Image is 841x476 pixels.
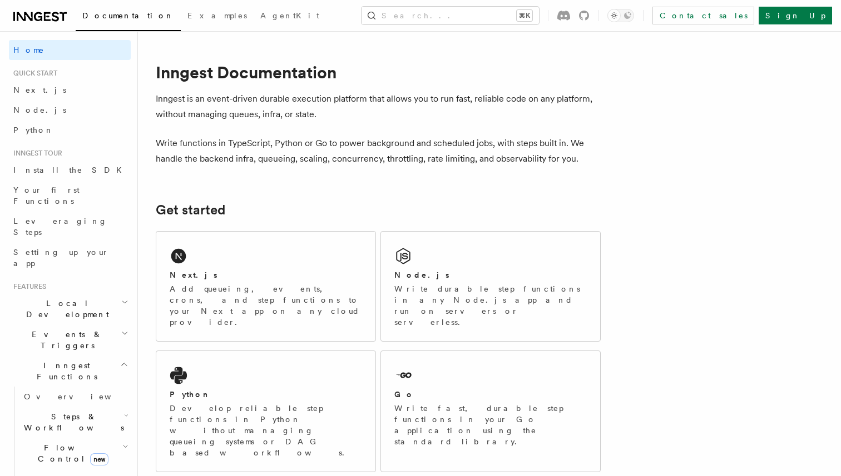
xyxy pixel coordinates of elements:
span: new [90,453,108,465]
span: Local Development [9,298,121,320]
h2: Node.js [394,269,449,280]
a: Next.js [9,80,131,100]
a: Get started [156,202,225,218]
span: Python [13,126,54,134]
button: Toggle dark mode [607,9,634,22]
h2: Next.js [170,269,217,280]
span: Steps & Workflows [19,411,124,433]
span: Inngest tour [9,149,62,158]
span: Examples [187,11,247,20]
span: Overview [24,392,138,401]
span: Quick start [9,69,57,78]
p: Write durable step functions in any Node.js app and run on servers or serverless. [394,283,587,328]
a: Documentation [76,3,181,31]
span: Documentation [82,11,174,20]
a: Install the SDK [9,160,131,180]
a: GoWrite fast, durable step functions in your Go application using the standard library. [380,350,601,472]
span: Features [9,282,46,291]
a: Next.jsAdd queueing, events, crons, and step functions to your Next app on any cloud provider. [156,231,376,342]
p: Write functions in TypeScript, Python or Go to power background and scheduled jobs, with steps bu... [156,136,601,167]
span: Home [13,44,44,56]
span: Leveraging Steps [13,217,107,237]
p: Inngest is an event-driven durable execution platform that allows you to run fast, reliable code ... [156,91,601,122]
a: Sign Up [759,7,832,24]
a: Examples [181,3,254,30]
button: Steps & Workflows [19,407,131,438]
span: Install the SDK [13,166,128,174]
button: Events & Triggers [9,324,131,355]
a: Node.jsWrite durable step functions in any Node.js app and run on servers or serverless. [380,231,601,342]
button: Inngest Functions [9,355,131,387]
a: AgentKit [254,3,326,30]
a: Your first Functions [9,180,131,211]
span: Your first Functions [13,186,80,206]
span: AgentKit [260,11,319,20]
h2: Go [394,389,414,400]
a: Node.js [9,100,131,120]
button: Local Development [9,293,131,324]
span: Setting up your app [13,248,109,268]
p: Add queueing, events, crons, and step functions to your Next app on any cloud provider. [170,283,362,328]
span: Inngest Functions [9,360,120,382]
h2: Python [170,389,211,400]
p: Develop reliable step functions in Python without managing queueing systems or DAG based workflows. [170,403,362,458]
span: Next.js [13,86,66,94]
a: Home [9,40,131,60]
kbd: ⌘K [517,10,532,21]
a: Setting up your app [9,242,131,273]
span: Node.js [13,106,66,114]
a: Overview [19,387,131,407]
button: Search...⌘K [362,7,539,24]
a: PythonDevelop reliable step functions in Python without managing queueing systems or DAG based wo... [156,350,376,472]
span: Events & Triggers [9,329,121,351]
p: Write fast, durable step functions in your Go application using the standard library. [394,403,587,447]
span: Flow Control [19,442,122,464]
a: Leveraging Steps [9,211,131,242]
a: Contact sales [652,7,754,24]
a: Python [9,120,131,140]
h1: Inngest Documentation [156,62,601,82]
button: Flow Controlnew [19,438,131,469]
